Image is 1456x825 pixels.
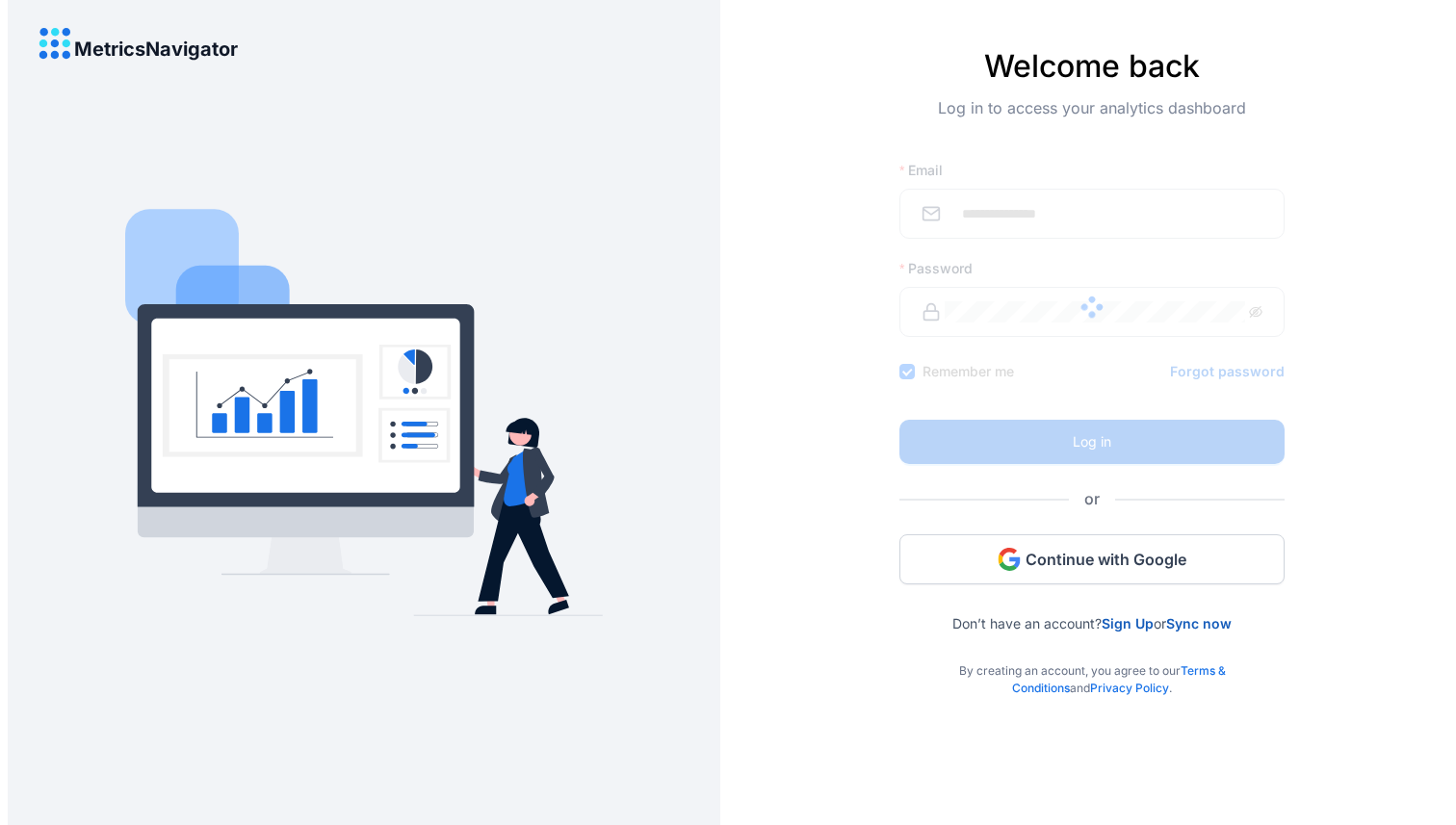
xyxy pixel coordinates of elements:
[1102,615,1154,632] a: Sign Up
[1090,681,1169,695] a: Privacy Policy
[1166,615,1232,632] a: Sync now
[899,584,1285,632] div: Don’t have an account? or
[899,632,1285,697] div: By creating an account, you agree to our and .
[899,534,1285,584] button: Continue with Google
[74,39,238,60] h4: MetricsNavigator
[1026,549,1186,570] span: Continue with Google
[899,48,1285,85] h4: Welcome back
[1069,487,1115,511] span: or
[899,96,1285,150] div: Log in to access your analytics dashboard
